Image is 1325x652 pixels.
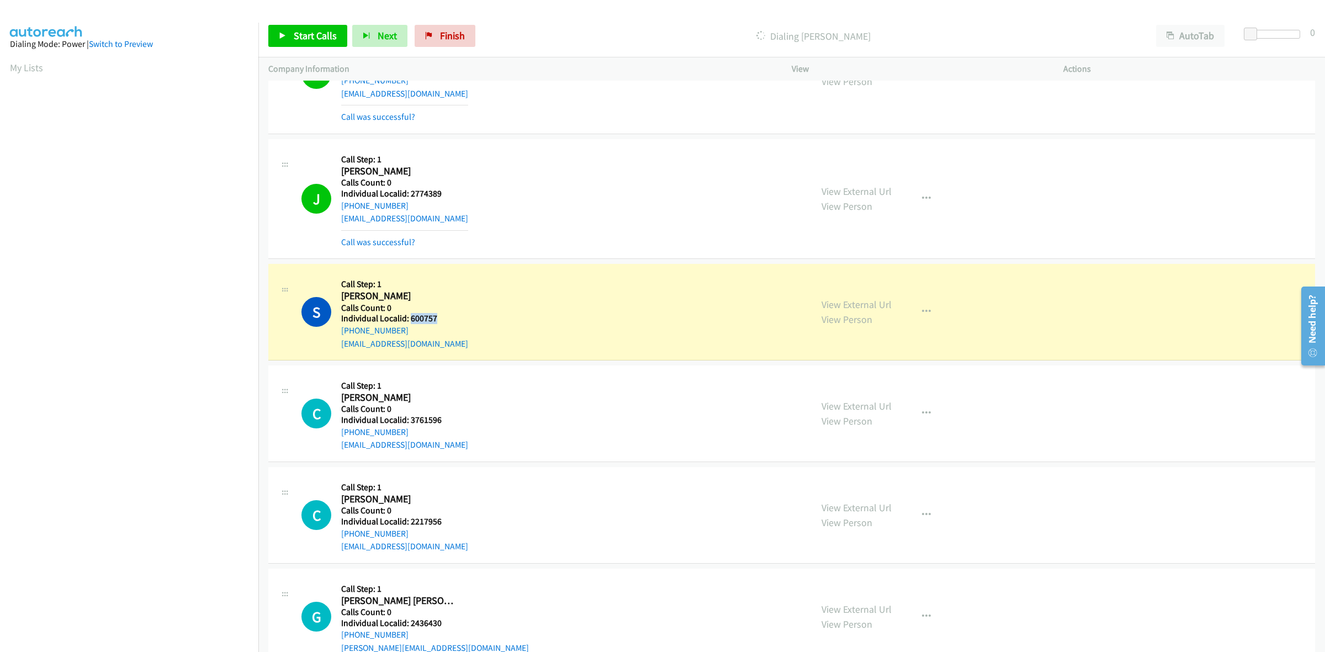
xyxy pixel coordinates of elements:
[10,38,248,51] div: Dialing Mode: Power |
[378,29,397,42] span: Next
[821,415,872,427] a: View Person
[341,177,468,188] h5: Calls Count: 0
[341,338,468,349] a: [EMAIL_ADDRESS][DOMAIN_NAME]
[1063,62,1315,76] p: Actions
[341,165,455,178] h2: [PERSON_NAME]
[821,603,892,616] a: View External Url
[341,303,468,314] h5: Calls Count: 0
[821,400,892,412] a: View External Url
[341,313,468,324] h5: Individual Localid: 600757
[341,595,455,607] h2: [PERSON_NAME] [PERSON_NAME]
[341,505,468,516] h5: Calls Count: 0
[301,399,331,428] div: The call is yet to be attempted
[10,85,258,609] iframe: Dialpad
[1310,25,1315,40] div: 0
[294,29,337,42] span: Start Calls
[268,25,347,47] a: Start Calls
[341,584,529,595] h5: Call Step: 1
[821,200,872,213] a: View Person
[341,188,468,199] h5: Individual Localid: 2774389
[341,380,468,391] h5: Call Step: 1
[341,607,529,618] h5: Calls Count: 0
[341,213,468,224] a: [EMAIL_ADDRESS][DOMAIN_NAME]
[341,200,409,211] a: [PHONE_NUMBER]
[792,62,1043,76] p: View
[341,325,409,336] a: [PHONE_NUMBER]
[341,482,468,493] h5: Call Step: 1
[415,25,475,47] a: Finish
[10,61,43,74] a: My Lists
[341,237,415,247] a: Call was successful?
[821,75,872,88] a: View Person
[1156,25,1225,47] button: AutoTab
[268,62,772,76] p: Company Information
[301,399,331,428] h1: C
[301,297,331,327] h1: S
[341,88,468,99] a: [EMAIL_ADDRESS][DOMAIN_NAME]
[341,391,455,404] h2: [PERSON_NAME]
[341,404,468,415] h5: Calls Count: 0
[341,279,468,290] h5: Call Step: 1
[341,75,409,86] a: [PHONE_NUMBER]
[341,427,409,437] a: [PHONE_NUMBER]
[821,516,872,529] a: View Person
[341,516,468,527] h5: Individual Localid: 2217956
[89,39,153,49] a: Switch to Preview
[341,112,415,122] a: Call was successful?
[341,493,455,506] h2: [PERSON_NAME]
[341,415,468,426] h5: Individual Localid: 3761596
[341,541,468,552] a: [EMAIL_ADDRESS][DOMAIN_NAME]
[821,618,872,630] a: View Person
[341,629,409,640] a: [PHONE_NUMBER]
[821,313,872,326] a: View Person
[301,500,331,530] h1: C
[490,29,1136,44] p: Dialing [PERSON_NAME]
[341,154,468,165] h5: Call Step: 1
[341,439,468,450] a: [EMAIL_ADDRESS][DOMAIN_NAME]
[341,528,409,539] a: [PHONE_NUMBER]
[1293,282,1325,370] iframe: Resource Center
[341,290,455,303] h2: [PERSON_NAME]
[301,500,331,530] div: The call is yet to be attempted
[440,29,465,42] span: Finish
[821,501,892,514] a: View External Url
[341,618,529,629] h5: Individual Localid: 2436430
[301,184,331,214] h1: J
[352,25,407,47] button: Next
[821,298,892,311] a: View External Url
[821,185,892,198] a: View External Url
[301,602,331,632] h1: G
